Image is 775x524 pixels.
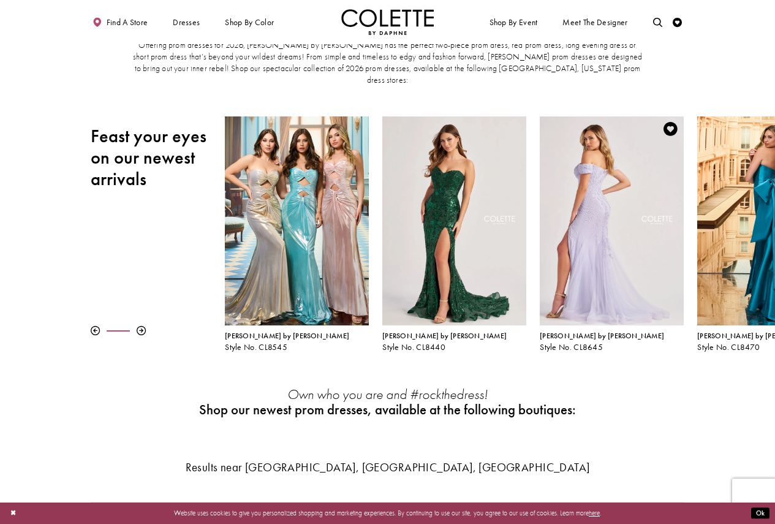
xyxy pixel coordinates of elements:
[6,505,21,522] button: Close Dialog
[287,385,488,403] em: Own who you are and #rockthedress!
[382,332,526,352] div: Colette by Daphne Style No. CL8440
[67,507,708,519] p: Website uses cookies to give you personalized shopping and marketing experiences. By continuing t...
[91,9,150,35] a: Find a store
[225,332,368,352] div: Colette by Daphne Style No. CL8545
[223,9,276,35] span: Shop by color
[540,332,683,352] div: Colette by Daphne Style No. CL8645
[91,461,685,474] h3: Results near [GEOGRAPHIC_DATA], [GEOGRAPHIC_DATA], [GEOGRAPHIC_DATA]
[91,126,211,190] h2: Feast your eyes on our newest arrivals
[107,18,148,27] span: Find a store
[671,9,685,35] a: Check Wishlist
[382,331,507,341] span: [PERSON_NAME] by [PERSON_NAME]
[341,9,434,35] img: Colette by Daphne
[173,18,200,27] span: Dresses
[540,116,683,325] a: Visit Colette by Daphne Style No. CL8645 Page
[382,116,526,325] a: Visit Colette by Daphne Style No. CL8440 Page
[561,9,630,35] a: Meet the designer
[170,9,202,35] span: Dresses
[490,18,538,27] span: Shop By Event
[195,402,580,417] h2: Shop our newest prom dresses, available at the following boutiques:
[218,110,376,359] div: Colette by Daphne Style No. CL8545
[131,28,644,86] p: [PERSON_NAME] by [PERSON_NAME] is THE incredible, premiere prom dress collection for those in [GE...
[225,331,349,341] span: [PERSON_NAME] by [PERSON_NAME]
[751,507,769,519] button: Submit Dialog
[376,110,533,359] div: Colette by Daphne Style No. CL8440
[225,342,287,352] span: Style No. CL8545
[540,331,664,341] span: [PERSON_NAME] by [PERSON_NAME]
[382,342,445,352] span: Style No. CL8440
[540,342,603,352] span: Style No. CL8645
[225,18,274,27] span: Shop by color
[589,509,600,517] a: here
[651,9,665,35] a: Toggle search
[697,342,760,352] span: Style No. CL8470
[562,18,627,27] span: Meet the designer
[533,110,690,359] div: Colette by Daphne Style No. CL8645
[487,9,540,35] span: Shop By Event
[341,9,434,35] a: Visit Home Page
[225,116,368,325] a: Visit Colette by Daphne Style No. CL8545 Page
[661,120,681,139] a: Add to Wishlist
